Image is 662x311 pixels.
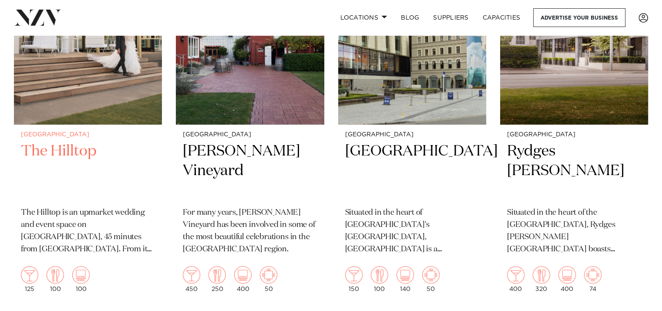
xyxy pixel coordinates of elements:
div: 50 [422,266,440,292]
h2: [GEOGRAPHIC_DATA] [345,142,479,200]
p: Situated in the heart of the [GEOGRAPHIC_DATA], Rydges [PERSON_NAME] [GEOGRAPHIC_DATA] boasts spa... [507,207,641,256]
img: cocktail.png [345,266,363,284]
small: [GEOGRAPHIC_DATA] [345,132,479,138]
a: BLOG [394,8,426,27]
img: meeting.png [260,266,277,284]
div: 450 [183,266,200,292]
small: [GEOGRAPHIC_DATA] [21,132,155,138]
img: nzv-logo.png [14,10,61,25]
p: The Hilltop is an upmarket wedding and event space on [GEOGRAPHIC_DATA], 45 minutes from [GEOGRAP... [21,207,155,256]
img: theatre.png [72,266,90,284]
div: 400 [507,266,524,292]
img: dining.png [533,266,550,284]
div: 100 [47,266,64,292]
h2: [PERSON_NAME] Vineyard [183,142,317,200]
div: 100 [72,266,90,292]
div: 50 [260,266,277,292]
img: dining.png [371,266,388,284]
img: cocktail.png [183,266,200,284]
img: dining.png [208,266,226,284]
p: For many years, [PERSON_NAME] Vineyard has been involved in some of the most beautiful celebratio... [183,207,317,256]
a: SUPPLIERS [426,8,475,27]
p: Situated in the heart of [GEOGRAPHIC_DATA]'s [GEOGRAPHIC_DATA], [GEOGRAPHIC_DATA] is a contempora... [345,207,479,256]
div: 74 [584,266,602,292]
img: cocktail.png [507,266,524,284]
img: dining.png [47,266,64,284]
div: 140 [397,266,414,292]
div: 320 [533,266,550,292]
img: theatre.png [558,266,576,284]
h2: Rydges [PERSON_NAME] [507,142,641,200]
img: meeting.png [584,266,602,284]
h2: The Hilltop [21,142,155,200]
div: 250 [208,266,226,292]
img: theatre.png [397,266,414,284]
small: [GEOGRAPHIC_DATA] [507,132,641,138]
img: cocktail.png [21,266,38,284]
a: Advertise your business [533,8,625,27]
div: 100 [371,266,388,292]
div: 125 [21,266,38,292]
a: Capacities [476,8,528,27]
a: Locations [333,8,394,27]
small: [GEOGRAPHIC_DATA] [183,132,317,138]
div: 400 [558,266,576,292]
div: 400 [234,266,252,292]
img: theatre.png [234,266,252,284]
div: 150 [345,266,363,292]
img: meeting.png [422,266,440,284]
